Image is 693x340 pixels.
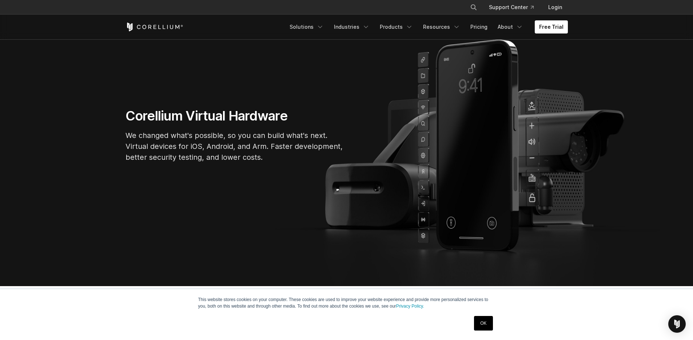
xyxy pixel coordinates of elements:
[493,20,527,33] a: About
[330,20,374,33] a: Industries
[668,315,686,333] div: Open Intercom Messenger
[467,1,480,14] button: Search
[285,20,328,33] a: Solutions
[466,20,492,33] a: Pricing
[198,296,495,309] p: This website stores cookies on your computer. These cookies are used to improve your website expe...
[126,23,183,31] a: Corellium Home
[285,20,568,33] div: Navigation Menu
[542,1,568,14] a: Login
[375,20,417,33] a: Products
[474,316,493,331] a: OK
[419,20,465,33] a: Resources
[483,1,539,14] a: Support Center
[396,304,424,309] a: Privacy Policy.
[126,130,344,163] p: We changed what's possible, so you can build what's next. Virtual devices for iOS, Android, and A...
[535,20,568,33] a: Free Trial
[461,1,568,14] div: Navigation Menu
[126,108,344,124] h1: Corellium Virtual Hardware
